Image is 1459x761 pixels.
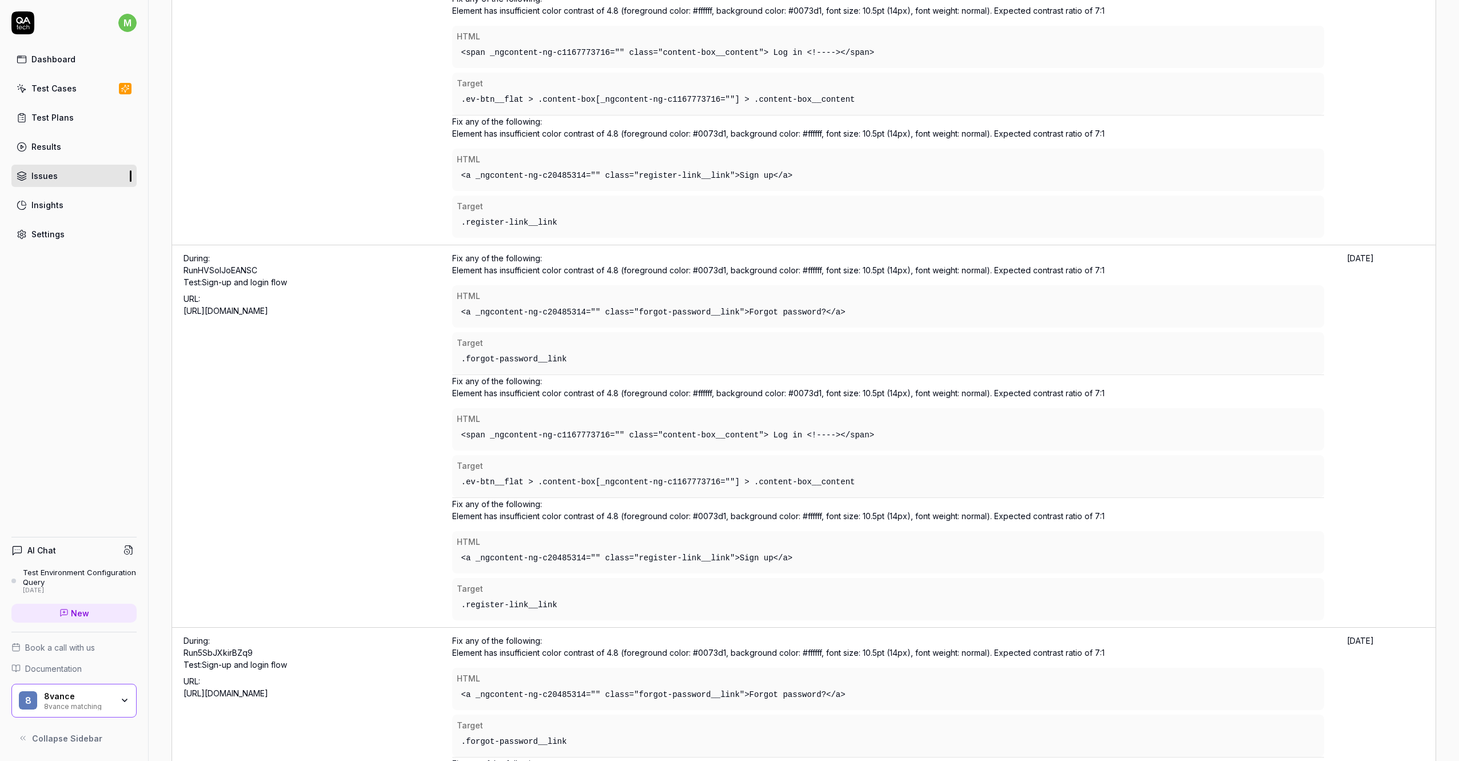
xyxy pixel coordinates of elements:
a: [URL][DOMAIN_NAME] [184,688,268,698]
div: HTML [457,153,1320,165]
div: Test Cases [31,82,77,94]
div: 8vance [44,691,113,702]
span: Documentation [25,663,82,675]
div: Target [457,583,1320,595]
a: Insights [11,194,137,216]
a: Settings [11,223,137,245]
span: New [71,607,89,619]
a: Test Cases [11,77,137,99]
div: Fix any of the following: Element has insufficient color contrast of 4.8 (foreground color: #0073... [452,115,1324,238]
time: [DATE] [1347,253,1374,263]
h4: AI Chat [27,544,56,556]
span: m [118,14,137,32]
span: 8 [19,691,37,710]
button: m [118,11,137,34]
div: Fix any of the following: Element has insufficient color contrast of 4.8 (foreground color: #0073... [452,635,1324,758]
div: Target [457,337,1320,349]
a: Run5SbJXkirBZq9Test:Sign-up and login flow [184,648,287,670]
div: <span _ngcontent-ng-c1167773716="" class="content-box__content"> Log in <!----></span> [457,425,1320,446]
div: Fix any of the following: Element has insufficient color contrast of 4.8 (foreground color: #0073... [452,498,1324,620]
span: Collapse Sidebar [32,732,102,744]
div: Target [457,719,1320,731]
div: .ev-btn__flat > .content-box[_ngcontent-ng-c1167773716=""] > .content-box__content [457,472,1320,493]
div: Fix any of the following: Element has insufficient color contrast of 4.8 (foreground color: #ffff... [452,375,1324,498]
div: <a _ngcontent-ng-c20485314="" class="forgot-password__link">Forgot password?</a> [457,684,1320,706]
a: New [11,604,137,623]
time: [DATE] [1347,636,1374,646]
a: Book a call with us [11,642,137,654]
a: RunHVSolJoEANSCTest:Sign-up and login flow [184,265,287,287]
div: Target [457,460,1320,472]
a: Results [11,136,137,158]
div: Test Environment Configuration Query [23,568,137,587]
div: 8vance matching [44,701,113,710]
button: Collapse Sidebar [11,727,137,750]
a: Documentation [11,663,137,675]
div: URL: [184,288,429,317]
div: .ev-btn__flat > .content-box[_ngcontent-ng-c1167773716=""] > .content-box__content [457,89,1320,110]
div: .forgot-password__link [457,731,1320,752]
a: [URL][DOMAIN_NAME] [184,306,268,316]
div: HTML [457,413,1320,425]
div: Insights [31,199,63,211]
div: <a _ngcontent-ng-c20485314="" class="register-link__link">Sign up</a> [457,165,1320,186]
div: Issues [31,170,58,182]
div: Results [31,141,61,153]
button: 88vance8vance matching [11,684,137,718]
div: HTML [457,290,1320,302]
a: Issues [11,165,137,187]
div: Target [457,77,1320,89]
div: .forgot-password__link [457,349,1320,370]
div: Dashboard [31,53,75,65]
div: Fix any of the following: Element has insufficient color contrast of 4.8 (foreground color: #0073... [452,252,1324,375]
div: Test Plans [31,111,74,123]
div: Target [457,200,1320,212]
div: HTML [457,536,1320,548]
div: Settings [31,228,65,240]
div: HTML [457,672,1320,684]
div: [DATE] [23,587,137,595]
a: Dashboard [11,48,137,70]
div: HTML [457,30,1320,42]
a: Test Environment Configuration Query[DATE] [11,568,137,594]
a: Test Plans [11,106,137,129]
div: <span _ngcontent-ng-c1167773716="" class="content-box__content"> Log in <!----></span> [457,42,1320,63]
div: .register-link__link [457,212,1320,233]
div: <a _ngcontent-ng-c20485314="" class="register-link__link">Sign up</a> [457,548,1320,569]
span: Book a call with us [25,642,95,654]
td: During: [172,245,441,628]
div: URL: [184,671,429,699]
div: <a _ngcontent-ng-c20485314="" class="forgot-password__link">Forgot password?</a> [457,302,1320,323]
div: .register-link__link [457,595,1320,616]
